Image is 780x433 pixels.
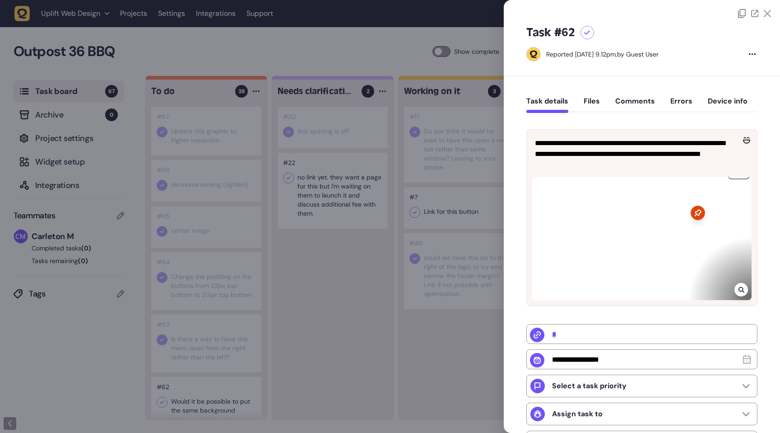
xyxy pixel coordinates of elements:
div: Reported [DATE] 9.12pm, [546,50,617,58]
button: Errors [670,97,692,113]
p: Select a task priority [552,381,627,391]
button: Comments [615,97,655,113]
div: by Guest User [546,50,659,59]
h5: Task #62 [526,25,575,40]
button: Files [584,97,600,113]
img: Guest User [527,47,540,61]
button: Device info [708,97,747,113]
button: Task details [526,97,568,113]
p: Assign task to [552,409,603,419]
